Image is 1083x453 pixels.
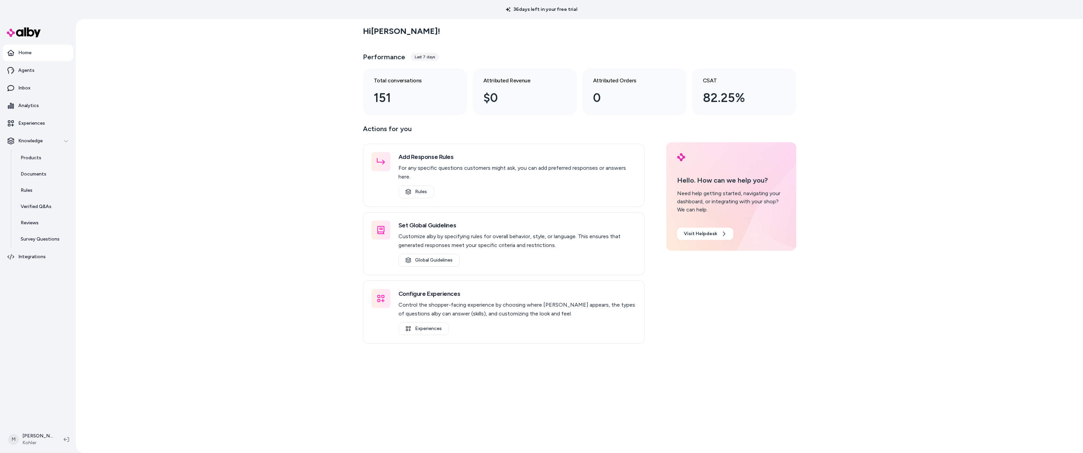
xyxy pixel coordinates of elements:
a: Products [14,150,73,166]
div: 82.25% [703,89,775,107]
div: Need help getting started, navigating your dashboard, or integrating with your shop? We can help. [677,189,785,214]
a: Verified Q&As [14,199,73,215]
a: Inbox [3,80,73,96]
a: Survey Questions [14,231,73,247]
p: For any specific questions customers might ask, you can add preferred responses or answers here. [398,164,636,181]
h3: Total conversations [374,77,446,85]
div: 151 [374,89,446,107]
p: Verified Q&As [21,203,51,210]
p: Experiences [18,120,45,127]
a: Experiences [3,115,73,131]
h3: Attributed Revenue [483,77,555,85]
h3: Configure Experiences [398,289,636,298]
h3: Set Global Guidelines [398,221,636,230]
h3: Attributed Orders [593,77,665,85]
p: Hello. How can we help you? [677,175,785,185]
p: Analytics [18,102,39,109]
a: Agents [3,62,73,79]
a: Global Guidelines [398,254,460,267]
h2: Hi [PERSON_NAME] ! [363,26,440,36]
p: Products [21,155,41,161]
img: alby Logo [7,27,41,37]
a: CSAT 82.25% [692,68,796,115]
p: Inbox [18,85,30,91]
div: Last 7 days [411,53,439,61]
p: Actions for you [363,123,645,140]
div: $0 [483,89,555,107]
a: Rules [398,185,434,198]
h3: CSAT [703,77,775,85]
a: Attributed Orders 0 [582,68,687,115]
p: 36 days left in your free trial [502,6,581,13]
p: Documents [21,171,46,178]
a: Rules [14,182,73,199]
p: Agents [18,67,35,74]
a: Visit Helpdesk [677,228,733,240]
p: [PERSON_NAME] [22,433,53,439]
p: Survey Questions [21,236,60,243]
div: 0 [593,89,665,107]
a: Integrations [3,249,73,265]
button: M[PERSON_NAME]Kohler [4,429,58,450]
a: Attributed Revenue $0 [473,68,577,115]
p: Customize alby by specifying rules for overall behavior, style, or language. This ensures that ge... [398,232,636,250]
p: Control the shopper-facing experience by choosing where [PERSON_NAME] appears, the types of quest... [398,301,636,318]
a: Experiences [398,322,449,335]
a: Total conversations 151 [363,68,467,115]
button: Knowledge [3,133,73,149]
p: Home [18,49,31,56]
h3: Performance [363,52,405,62]
p: Integrations [18,253,46,260]
h3: Add Response Rules [398,152,636,162]
a: Documents [14,166,73,182]
img: alby Logo [677,153,685,161]
span: Kohler [22,439,53,446]
span: M [8,434,19,445]
a: Home [3,45,73,61]
p: Rules [21,187,33,194]
a: Reviews [14,215,73,231]
a: Analytics [3,98,73,114]
p: Reviews [21,220,39,226]
p: Knowledge [18,138,43,144]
